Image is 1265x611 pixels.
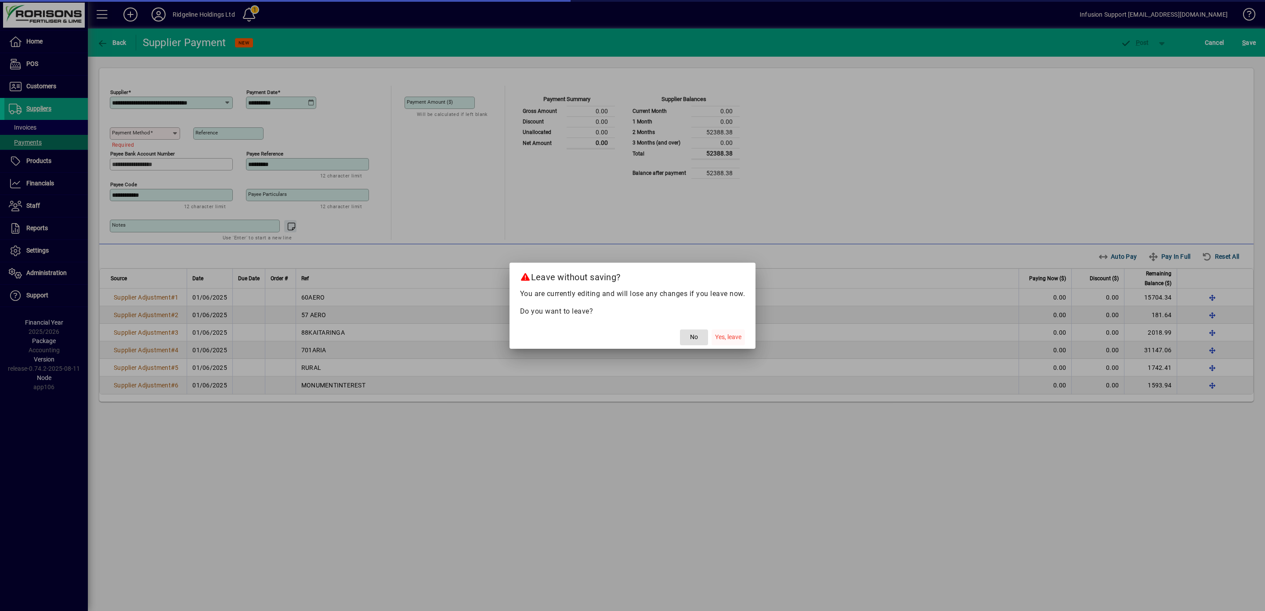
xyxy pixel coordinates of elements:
[715,333,741,342] span: Yes, leave
[712,329,745,345] button: Yes, leave
[680,329,708,345] button: No
[510,263,756,288] h2: Leave without saving?
[690,333,698,342] span: No
[520,289,745,299] p: You are currently editing and will lose any changes if you leave now.
[520,306,745,317] p: Do you want to leave?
